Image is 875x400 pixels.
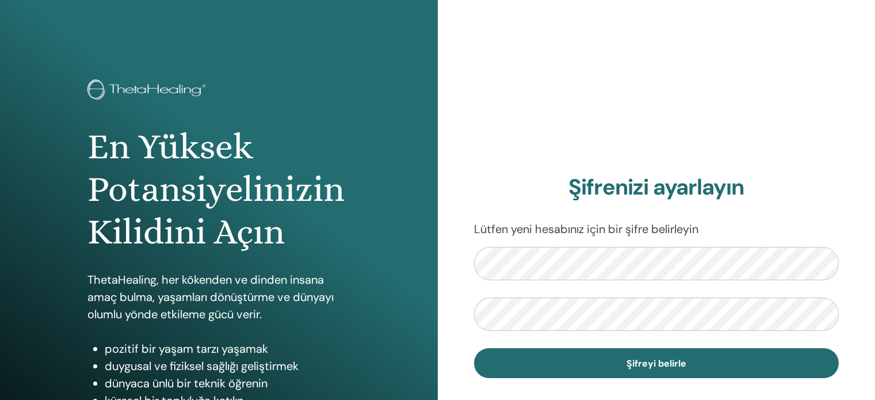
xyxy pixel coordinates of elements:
[105,340,350,357] li: pozitif bir yaşam tarzı yaşamak
[474,220,839,238] p: Lütfen yeni hesabınız için bir şifre belirleyin
[474,348,839,378] button: Şifreyi belirle
[87,271,350,323] p: ThetaHealing, her kökenden ve dinden insana amaç bulma, yaşamları dönüştürme ve dünyayı olumlu yö...
[87,125,350,254] h1: En Yüksek Potansiyelinizin Kilidini Açın
[105,357,350,375] li: duygusal ve fiziksel sağlığı geliştirmek
[105,375,350,392] li: dünyaca ünlü bir teknik öğrenin
[626,357,686,369] span: Şifreyi belirle
[474,174,839,201] h2: Şifrenizi ayarlayın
